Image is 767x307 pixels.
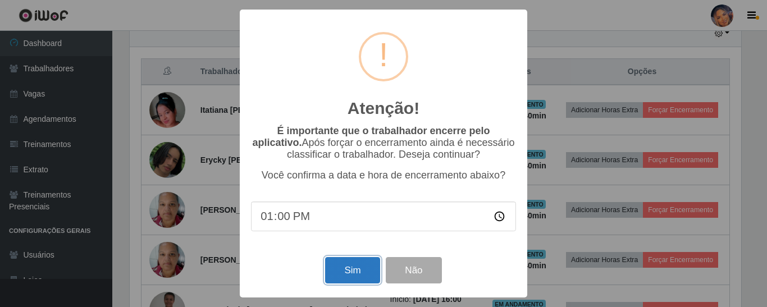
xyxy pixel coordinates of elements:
p: Após forçar o encerramento ainda é necessário classificar o trabalhador. Deseja continuar? [251,125,516,161]
button: Sim [325,257,380,283]
p: Você confirma a data e hora de encerramento abaixo? [251,169,516,181]
b: É importante que o trabalhador encerre pelo aplicativo. [252,125,490,148]
h2: Atenção! [348,98,419,118]
button: Não [386,257,441,283]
